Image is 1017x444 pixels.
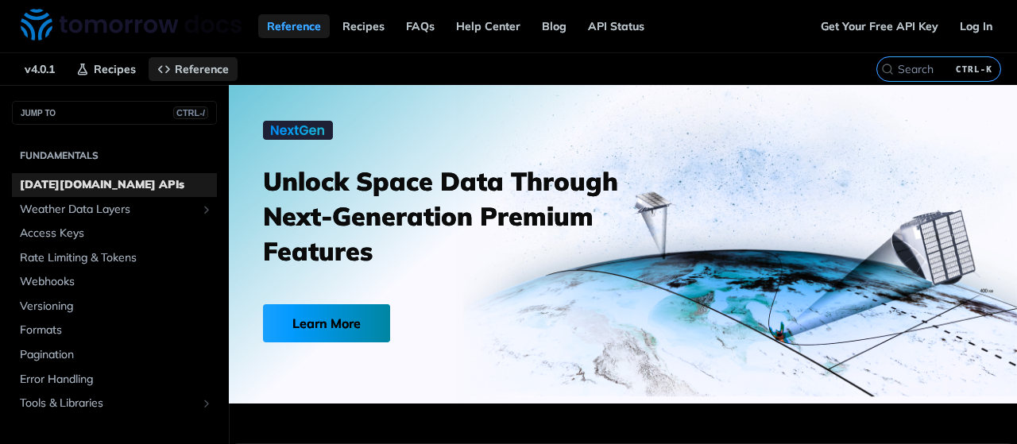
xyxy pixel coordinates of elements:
a: Access Keys [12,222,217,245]
a: Pagination [12,343,217,367]
span: Versioning [20,299,213,315]
span: Reference [175,62,229,76]
span: Rate Limiting & Tokens [20,250,213,266]
h2: Fundamentals [12,149,217,163]
div: Learn More [263,304,390,342]
a: Webhooks [12,270,217,294]
span: CTRL-/ [173,106,208,119]
a: Reference [149,57,238,81]
a: Versioning [12,295,217,319]
span: Error Handling [20,372,213,388]
button: JUMP TOCTRL-/ [12,101,217,125]
button: Show subpages for Tools & Libraries [200,397,213,410]
a: Weather Data LayersShow subpages for Weather Data Layers [12,198,217,222]
a: Tools & LibrariesShow subpages for Tools & Libraries [12,392,217,415]
a: Reference [258,14,330,38]
span: Recipes [94,62,136,76]
span: Pagination [20,347,213,363]
a: Recipes [334,14,393,38]
a: Log In [951,14,1001,38]
img: NextGen [263,121,333,140]
a: FAQs [397,14,443,38]
a: API Status [579,14,653,38]
span: [DATE][DOMAIN_NAME] APIs [20,177,213,193]
svg: Search [881,63,894,75]
a: Blog [533,14,575,38]
a: Formats [12,319,217,342]
button: Show subpages for Weather Data Layers [200,203,213,216]
a: Help Center [447,14,529,38]
span: Tools & Libraries [20,396,196,411]
span: Formats [20,322,213,338]
a: [DATE][DOMAIN_NAME] APIs [12,173,217,197]
h3: Unlock Space Data Through Next-Generation Premium Features [263,164,640,268]
span: Weather Data Layers [20,202,196,218]
span: Access Keys [20,226,213,241]
a: Recipes [68,57,145,81]
a: Rate Limiting & Tokens [12,246,217,270]
img: Tomorrow.io Weather API Docs [21,9,242,41]
a: Error Handling [12,368,217,392]
span: v4.0.1 [16,57,64,81]
a: Learn More [263,304,565,342]
span: Webhooks [20,274,213,290]
kbd: CTRL-K [952,61,996,77]
a: Get Your Free API Key [812,14,947,38]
